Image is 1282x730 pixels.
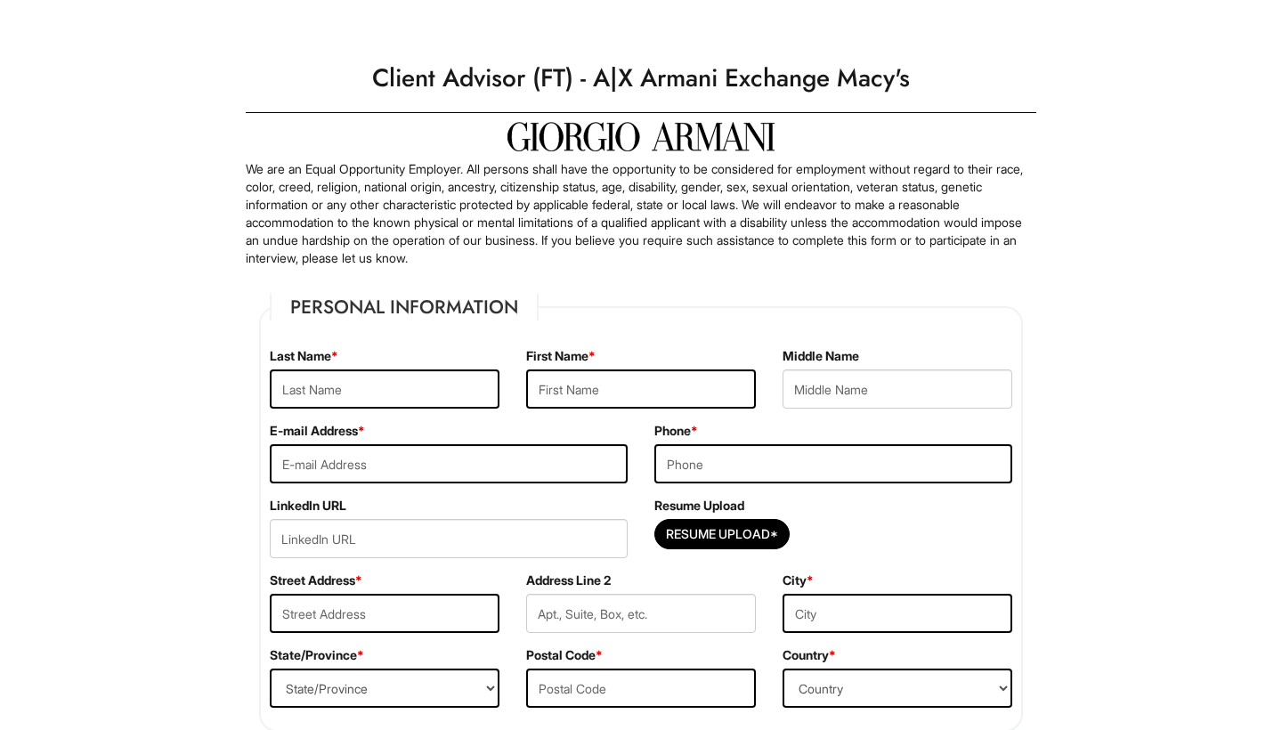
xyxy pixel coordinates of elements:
[270,519,628,558] input: LinkedIn URL
[783,369,1012,409] input: Middle Name
[526,347,596,365] label: First Name
[783,594,1012,633] input: City
[270,646,364,664] label: State/Province
[526,594,756,633] input: Apt., Suite, Box, etc.
[270,369,499,409] input: Last Name
[526,572,611,589] label: Address Line 2
[270,347,338,365] label: Last Name
[783,669,1012,708] select: Country
[783,347,859,365] label: Middle Name
[270,669,499,708] select: State/Province
[270,497,346,515] label: LinkedIn URL
[270,422,365,440] label: E-mail Address
[237,53,1045,103] h1: Client Advisor (FT) - A|X Armani Exchange Macy's
[507,122,775,151] img: Giorgio Armani
[654,519,790,549] button: Resume Upload*Resume Upload*
[526,369,756,409] input: First Name
[783,572,814,589] label: City
[270,594,499,633] input: Street Address
[270,444,628,483] input: E-mail Address
[270,572,362,589] label: Street Address
[654,444,1012,483] input: Phone
[654,497,744,515] label: Resume Upload
[654,422,698,440] label: Phone
[526,646,603,664] label: Postal Code
[783,646,836,664] label: Country
[526,669,756,708] input: Postal Code
[270,294,539,320] legend: Personal Information
[246,160,1036,267] p: We are an Equal Opportunity Employer. All persons shall have the opportunity to be considered for...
